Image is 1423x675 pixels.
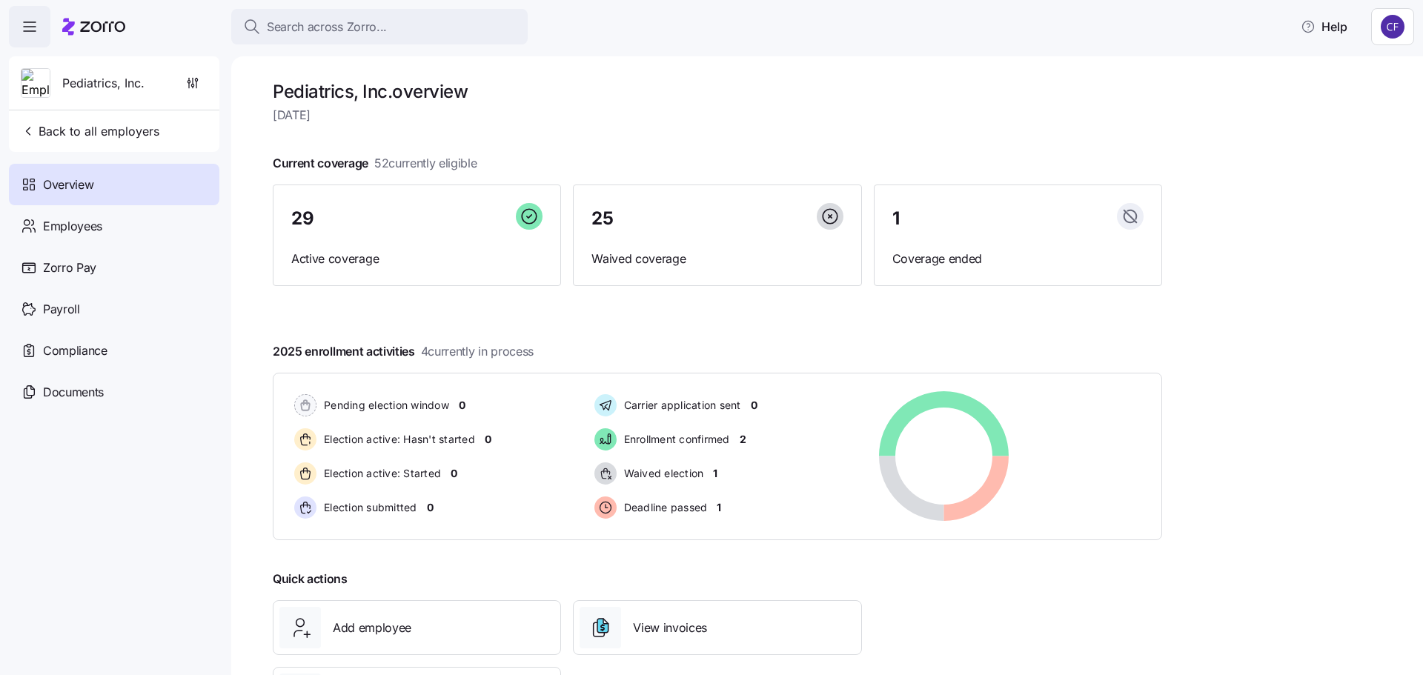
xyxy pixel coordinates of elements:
[273,106,1162,124] span: [DATE]
[291,250,543,268] span: Active coverage
[273,342,534,361] span: 2025 enrollment activities
[9,205,219,247] a: Employees
[713,466,717,481] span: 1
[273,154,477,173] span: Current coverage
[319,432,475,447] span: Election active: Hasn't started
[717,500,721,515] span: 1
[485,432,491,447] span: 0
[43,300,80,319] span: Payroll
[421,342,534,361] span: 4 currently in process
[633,619,707,637] span: View invoices
[892,250,1144,268] span: Coverage ended
[43,342,107,360] span: Compliance
[15,116,165,146] button: Back to all employers
[620,466,704,481] span: Waived election
[319,500,417,515] span: Election submitted
[9,164,219,205] a: Overview
[740,432,746,447] span: 2
[9,288,219,330] a: Payroll
[9,330,219,371] a: Compliance
[43,176,93,194] span: Overview
[374,154,477,173] span: 52 currently eligible
[1289,12,1359,41] button: Help
[591,210,613,227] span: 25
[21,122,159,140] span: Back to all employers
[459,398,465,413] span: 0
[21,69,50,99] img: Employer logo
[9,371,219,413] a: Documents
[451,466,457,481] span: 0
[620,398,741,413] span: Carrier application sent
[273,570,348,588] span: Quick actions
[231,9,528,44] button: Search across Zorro...
[62,74,145,93] span: Pediatrics, Inc.
[1301,18,1347,36] span: Help
[620,432,730,447] span: Enrollment confirmed
[319,466,441,481] span: Election active: Started
[620,500,708,515] span: Deadline passed
[43,383,104,402] span: Documents
[43,259,96,277] span: Zorro Pay
[333,619,411,637] span: Add employee
[751,398,757,413] span: 0
[427,500,434,515] span: 0
[291,210,314,227] span: 29
[892,210,900,227] span: 1
[43,217,102,236] span: Employees
[267,18,387,36] span: Search across Zorro...
[319,398,449,413] span: Pending election window
[9,247,219,288] a: Zorro Pay
[1381,15,1404,39] img: 7d4a9558da78dc7654dde66b79f71a2e
[273,80,1162,103] h1: Pediatrics, Inc. overview
[591,250,843,268] span: Waived coverage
